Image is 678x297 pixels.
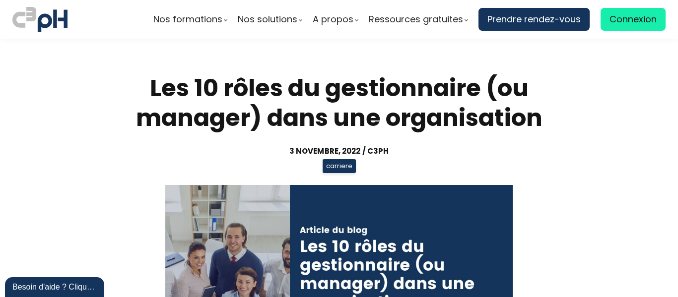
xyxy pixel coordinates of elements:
[108,145,570,157] div: 3 novembre, 2022 / C3pH
[153,12,222,27] span: Nos formations
[12,5,68,34] img: logo C3PH
[323,159,356,173] span: carriere
[487,12,581,27] span: Prendre rendez-vous
[238,12,297,27] span: Nos solutions
[478,8,590,31] a: Prendre rendez-vous
[601,8,666,31] a: Connexion
[610,12,657,27] span: Connexion
[369,12,463,27] span: Ressources gratuites
[108,73,570,133] h1: Les 10 rôles du gestionnaire (ou manager) dans une organisation
[313,12,353,27] span: A propos
[5,275,106,297] iframe: chat widget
